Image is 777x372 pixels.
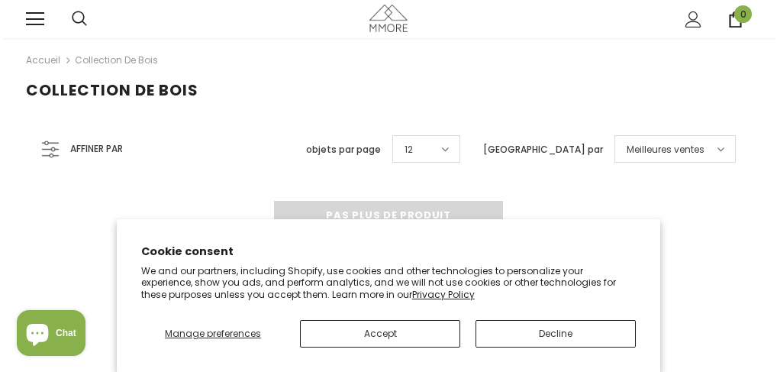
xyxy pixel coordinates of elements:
button: Accept [300,320,460,348]
button: Decline [476,320,636,348]
span: Manage preferences [165,327,261,340]
span: Collection de bois [26,79,198,101]
span: 0 [734,5,752,23]
span: Meilleures ventes [627,142,704,157]
a: Privacy Policy [412,288,475,301]
a: 0 [727,11,743,27]
img: Cas MMORE [369,5,408,31]
button: Manage preferences [141,320,285,348]
a: Collection de bois [75,53,158,66]
inbox-online-store-chat: Shopify online store chat [12,310,90,360]
h2: Cookie consent [141,244,637,260]
p: We and our partners, including Shopify, use cookies and other technologies to personalize your ex... [141,265,637,301]
span: Affiner par [70,141,123,157]
label: [GEOGRAPHIC_DATA] par [483,142,603,157]
a: Accueil [26,51,60,70]
span: 12 [405,142,413,157]
label: objets par page [306,142,381,157]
